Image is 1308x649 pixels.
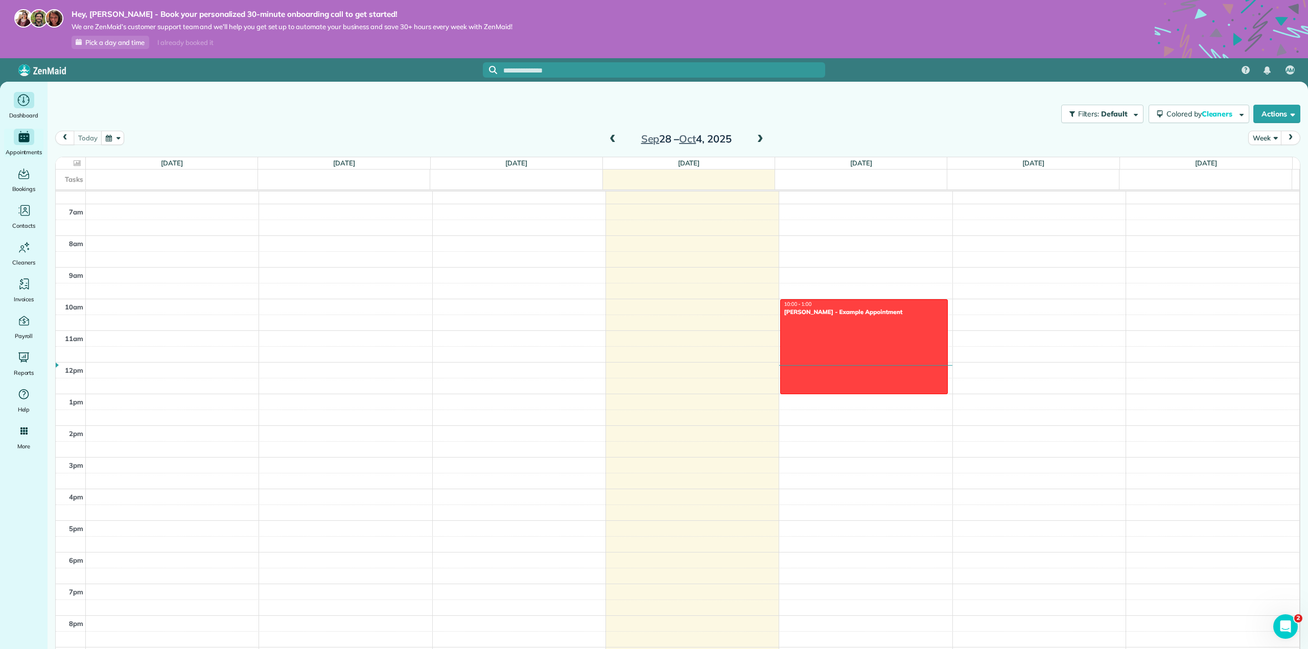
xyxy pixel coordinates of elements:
[85,38,145,46] span: Pick a day and time
[14,368,34,378] span: Reports
[1233,58,1308,82] nav: Main
[850,159,872,167] a: [DATE]
[1281,131,1300,145] button: next
[483,66,497,74] button: Focus search
[783,308,945,316] div: [PERSON_NAME] - Example Appointment
[1286,66,1295,75] span: AM
[69,619,83,628] span: 8pm
[1202,109,1234,118] span: Cleaners
[1022,159,1044,167] a: [DATE]
[4,165,43,194] a: Bookings
[72,36,149,49] a: Pick a day and time
[15,331,33,341] span: Payroll
[622,133,750,145] h2: 28 – 4, 2025
[69,588,83,596] span: 7pm
[505,159,527,167] a: [DATE]
[6,147,42,157] span: Appointments
[1195,159,1217,167] a: [DATE]
[69,524,83,533] span: 5pm
[641,132,660,145] span: Sep
[4,313,43,341] a: Payroll
[69,239,83,248] span: 8am
[12,221,35,231] span: Contacts
[65,303,83,311] span: 10am
[4,129,43,157] a: Appointments
[65,175,83,183] span: Tasks
[1101,109,1128,118] span: Default
[1078,109,1100,118] span: Filters:
[1056,105,1143,123] a: Filters: Default
[4,202,43,231] a: Contacts
[18,404,30,415] span: Help
[784,301,811,307] span: 10:00 - 1:00
[69,208,83,216] span: 7am
[1166,109,1236,118] span: Colored by
[161,159,183,167] a: [DATE]
[1253,105,1300,123] button: Actions
[55,131,75,145] button: prev
[65,334,83,343] span: 11am
[9,110,38,121] span: Dashboard
[69,461,83,469] span: 3pm
[4,349,43,378] a: Reports
[69,271,83,279] span: 9am
[45,9,63,28] img: michelle-19f622bdf1676172e81f8f8fba1fb50e276960ebfe0243fe18214015130c80e4.jpg
[678,159,700,167] a: [DATE]
[12,184,36,194] span: Bookings
[69,398,83,406] span: 1pm
[72,22,512,31] span: We are ZenMaid’s customer support team and we’ll help you get set up to automate your business an...
[14,294,34,304] span: Invoices
[679,132,696,145] span: Oct
[65,366,83,374] span: 12pm
[333,159,355,167] a: [DATE]
[4,92,43,121] a: Dashboard
[1149,105,1249,123] button: Colored byCleaners
[17,441,30,451] span: More
[1294,614,1302,622] span: 2
[1273,614,1298,639] iframe: Intercom live chat
[30,9,48,28] img: jorge-587dff0eeaa6aab1f244e6dc62b8924c3b6ad411094392a53c71c6c4a576187d.jpg
[72,9,512,19] strong: Hey, [PERSON_NAME] - Book your personalized 30-minute onboarding call to get started!
[151,36,219,49] div: I already booked it
[489,66,497,74] svg: Focus search
[4,386,43,415] a: Help
[69,429,83,438] span: 2pm
[69,493,83,501] span: 4pm
[4,239,43,268] a: Cleaners
[1256,59,1278,82] div: Notifications
[12,257,35,268] span: Cleaners
[1248,131,1281,145] button: Week
[69,556,83,564] span: 6pm
[14,9,33,28] img: maria-72a9807cf96188c08ef61303f053569d2e2a8a1cde33d635c8a3ac13582a053d.jpg
[1061,105,1143,123] button: Filters: Default
[74,131,102,145] button: today
[4,276,43,304] a: Invoices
